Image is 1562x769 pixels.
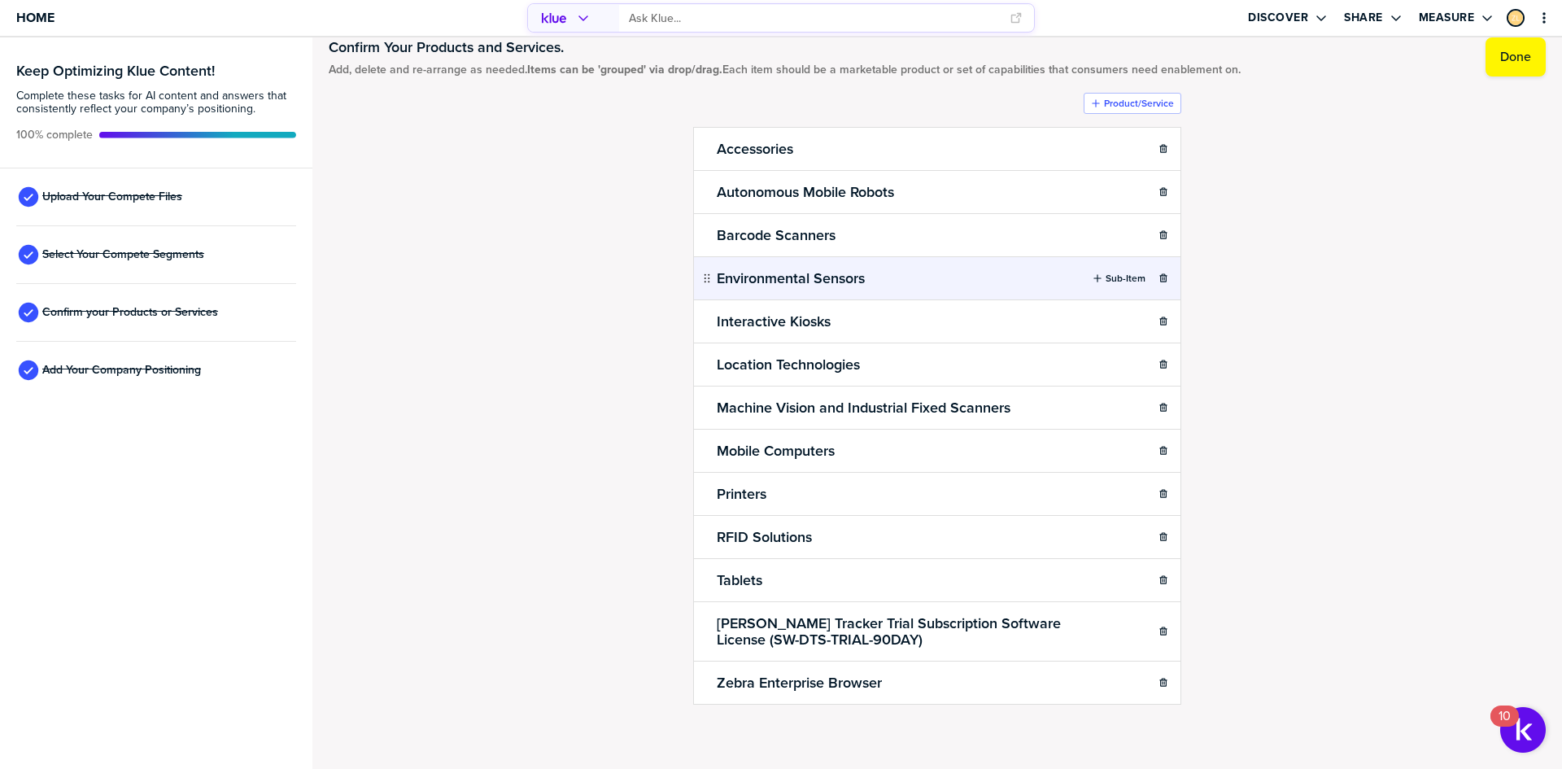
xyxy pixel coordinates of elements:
[1500,49,1531,65] label: Done
[42,190,182,203] span: Upload Your Compete Files
[527,61,722,78] strong: Items can be 'grouped' via drop/drag.
[1499,716,1511,737] div: 10
[713,138,796,160] h2: Accessories
[693,601,1181,662] li: [PERSON_NAME] Tracker Trial Subscription Software License (SW-DTS-TRIAL-90DAY)
[16,129,93,142] span: Active
[693,515,1181,559] li: RFID Solutions
[42,248,204,261] span: Select Your Compete Segments
[16,11,55,24] span: Home
[1500,707,1546,753] button: Open Resource Center, 10 new notifications
[693,343,1181,387] li: Location Technologies
[1505,7,1526,28] a: Edit Profile
[1507,9,1525,27] div: Zev Lewis
[693,386,1181,430] li: Machine Vision and Industrial Fixed Scanners
[713,310,834,333] h2: Interactive Kiosks
[713,353,863,376] h2: Location Technologies
[1248,11,1308,25] label: Discover
[1419,11,1475,25] label: Measure
[713,439,838,462] h2: Mobile Computers
[693,472,1181,516] li: Printers
[1104,97,1174,110] label: Product/Service
[713,224,839,247] h2: Barcode Scanners
[693,661,1181,705] li: Zebra Enterprise Browser
[713,483,770,505] h2: Printers
[693,127,1181,171] li: Accessories
[1106,272,1145,285] label: Sub-Item
[693,213,1181,257] li: Barcode Scanners
[713,267,868,290] h2: Environmental Sensors
[693,170,1181,214] li: Autonomous Mobile Robots
[629,5,1000,32] input: Ask Klue...
[42,364,201,377] span: Add Your Company Positioning
[693,429,1181,473] li: Mobile Computers
[713,396,1014,419] h2: Machine Vision and Industrial Fixed Scanners
[713,569,766,592] h2: Tablets
[16,90,296,116] span: Complete these tasks for AI content and answers that consistently reflect your company’s position...
[1084,93,1181,114] button: Product/Service
[1508,11,1523,25] img: da13526ef7e7ede2cf28389470c3c61c-sml.png
[42,306,218,319] span: Confirm your Products or Services
[713,526,815,548] h2: RFID Solutions
[329,37,1241,57] h1: Confirm Your Products and Services.
[16,63,296,78] h3: Keep Optimizing Klue Content!
[693,256,1181,300] li: Environmental SensorsSub-Item
[693,558,1181,602] li: Tablets
[329,63,1241,76] span: Add, delete and re-arrange as needed. Each item should be a marketable product or set of capabili...
[693,299,1181,343] li: Interactive Kiosks
[713,181,897,203] h2: Autonomous Mobile Robots
[713,671,885,694] h2: Zebra Enterprise Browser
[1085,268,1153,289] button: Sub-Item
[713,612,1069,651] h2: [PERSON_NAME] Tracker Trial Subscription Software License (SW-DTS-TRIAL-90DAY)
[1486,37,1546,76] button: Done
[1344,11,1383,25] label: Share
